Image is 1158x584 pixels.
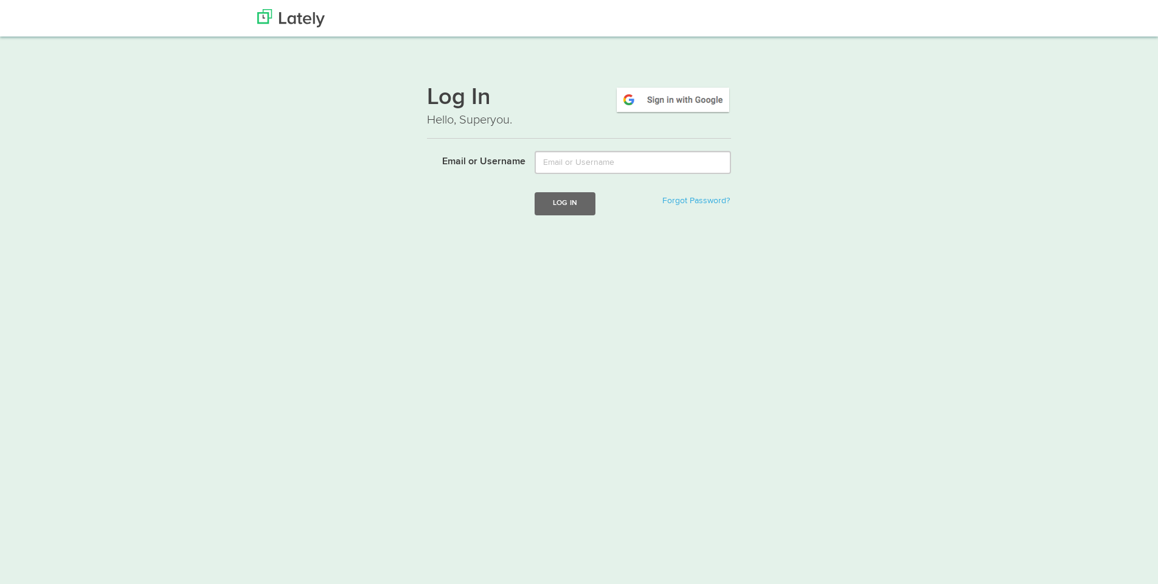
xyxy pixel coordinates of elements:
img: Lately [257,9,325,27]
img: google-signin.png [615,86,731,114]
a: Forgot Password? [662,196,730,205]
button: Log In [535,192,595,215]
p: Hello, Superyou. [427,111,731,129]
label: Email or Username [418,151,525,169]
input: Email or Username [535,151,731,174]
h1: Log In [427,86,731,111]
